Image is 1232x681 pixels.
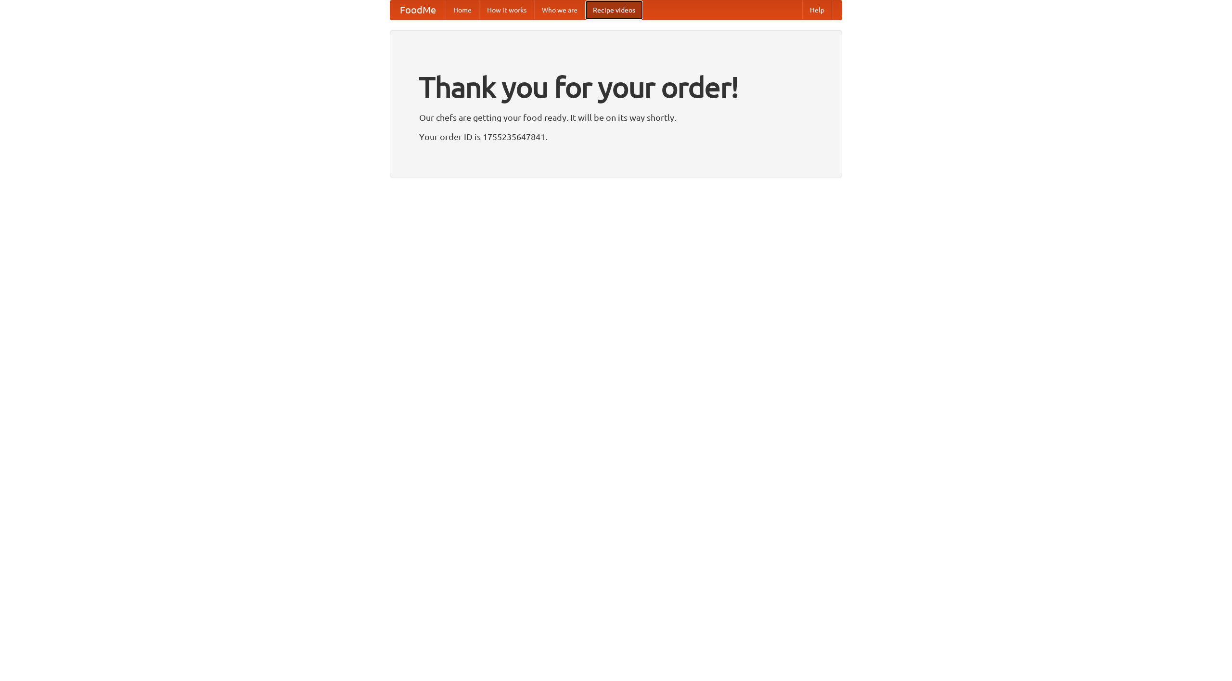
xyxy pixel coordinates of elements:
a: Home [446,0,479,20]
a: Recipe videos [585,0,643,20]
p: Our chefs are getting your food ready. It will be on its way shortly. [419,110,813,125]
a: Help [802,0,832,20]
a: FoodMe [390,0,446,20]
p: Your order ID is 1755235647841. [419,129,813,144]
a: How it works [479,0,534,20]
h1: Thank you for your order! [419,64,813,110]
a: Who we are [534,0,585,20]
